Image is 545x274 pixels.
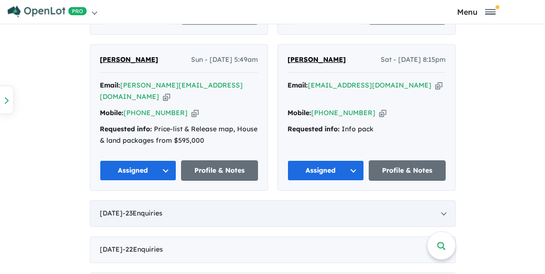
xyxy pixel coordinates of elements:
button: Toggle navigation [410,7,543,16]
a: Profile & Notes [369,160,446,181]
a: [PERSON_NAME][EMAIL_ADDRESS][DOMAIN_NAME] [100,81,243,101]
span: Sun - [DATE] 5:49am [191,54,258,66]
a: [PHONE_NUMBER] [311,108,375,117]
a: [EMAIL_ADDRESS][DOMAIN_NAME] [308,81,431,89]
span: [PERSON_NAME] [100,55,158,64]
button: Copy [435,80,442,90]
div: [DATE] [90,236,456,263]
button: Copy [191,108,199,118]
strong: Requested info: [100,125,152,133]
button: Assigned [287,160,364,181]
a: Profile & Notes [181,160,258,181]
div: Price-list & Release map, House & land packages from $595,000 [100,124,258,147]
span: Sat - [DATE] 8:15pm [381,54,446,66]
strong: Requested info: [287,125,340,133]
img: Openlot PRO Logo White [8,6,87,18]
div: [DATE] [90,200,456,227]
a: [PERSON_NAME] [287,54,346,66]
a: [PERSON_NAME] [100,54,158,66]
strong: Email: [100,81,120,89]
strong: Mobile: [287,108,311,117]
button: Copy [163,92,170,102]
span: - 23 Enquir ies [123,209,163,217]
span: [PERSON_NAME] [287,55,346,64]
button: Assigned [100,160,177,181]
span: - 22 Enquir ies [123,245,163,254]
strong: Email: [287,81,308,89]
a: [PHONE_NUMBER] [124,108,188,117]
button: Copy [379,108,386,118]
div: Info pack [287,124,446,135]
strong: Mobile: [100,108,124,117]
